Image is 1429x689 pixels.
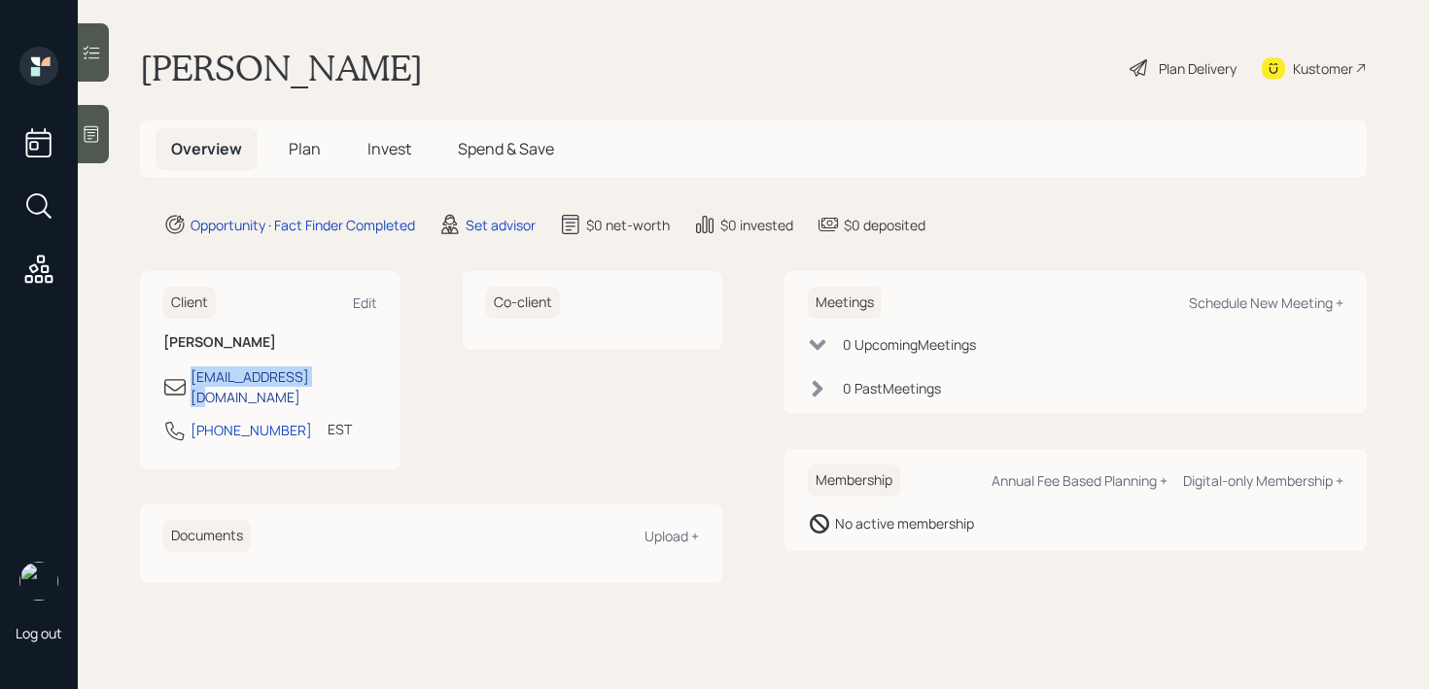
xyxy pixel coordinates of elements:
h6: Co-client [486,287,560,319]
div: [PHONE_NUMBER] [191,420,312,440]
div: Opportunity · Fact Finder Completed [191,215,415,235]
div: Edit [353,293,377,312]
div: 0 Past Meeting s [843,378,941,398]
h6: [PERSON_NAME] [163,334,377,351]
span: Invest [367,138,411,159]
h1: [PERSON_NAME] [140,47,423,89]
div: Upload + [645,527,699,545]
div: Kustomer [1293,58,1353,79]
div: Annual Fee Based Planning + [992,471,1168,490]
h6: Documents [163,520,251,552]
div: Digital-only Membership + [1183,471,1343,490]
span: Plan [289,138,321,159]
div: EST [328,419,352,439]
div: $0 net-worth [586,215,670,235]
div: 0 Upcoming Meeting s [843,334,976,355]
h6: Client [163,287,216,319]
div: Set advisor [466,215,536,235]
span: Spend & Save [458,138,554,159]
div: Log out [16,624,62,642]
div: Schedule New Meeting + [1189,293,1343,312]
div: [EMAIL_ADDRESS][DOMAIN_NAME] [191,366,377,407]
div: Plan Delivery [1159,58,1237,79]
div: $0 deposited [844,215,925,235]
h6: Meetings [808,287,882,319]
h6: Membership [808,465,900,497]
span: Overview [171,138,242,159]
img: retirable_logo.png [19,562,58,601]
div: $0 invested [720,215,793,235]
div: No active membership [835,513,974,534]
